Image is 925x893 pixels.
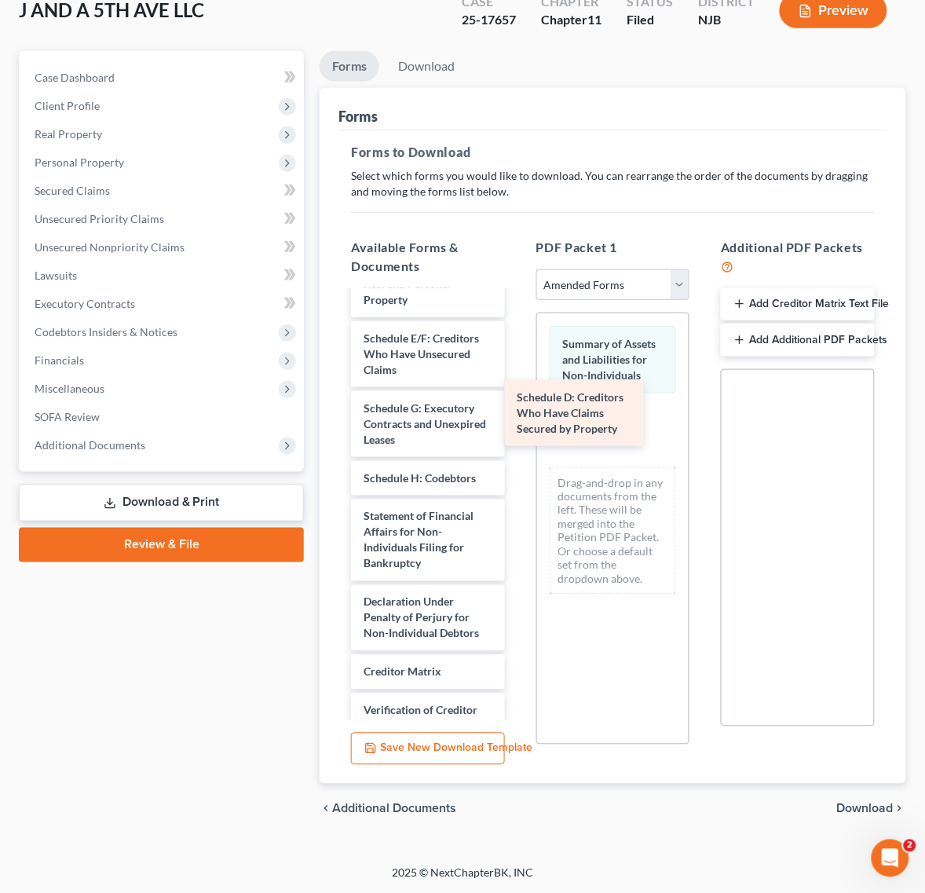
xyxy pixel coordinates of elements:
[22,233,304,262] a: Unsecured Nonpriority Claims
[351,238,505,276] h5: Available Forms & Documents
[22,262,304,290] a: Lawsuits
[351,733,505,766] button: Save New Download Template
[837,803,906,815] button: Download chevron_right
[364,595,479,640] span: Declaration Under Penalty of Perjury for Non-Individual Debtors
[35,297,135,310] span: Executory Contracts
[364,262,473,306] span: Schedule A/B: Assets - Real and Personal Property
[627,11,673,29] div: Filed
[19,528,304,562] a: Review & File
[22,403,304,431] a: SOFA Review
[35,353,84,367] span: Financials
[904,840,916,852] span: 2
[364,331,479,376] span: Schedule E/F: Creditors Who Have Unsecured Claims
[721,238,875,276] h5: Additional PDF Packets
[563,337,656,382] span: Summary of Assets and Liabilities for Non-Individuals
[22,64,304,92] a: Case Dashboard
[364,665,441,679] span: Creditor Matrix
[35,325,177,339] span: Codebtors Insiders & Notices
[35,99,100,112] span: Client Profile
[698,11,755,29] div: NJB
[837,803,894,815] span: Download
[386,51,467,82] a: Download
[22,177,304,205] a: Secured Claims
[462,11,516,29] div: 25-17657
[894,803,906,815] i: chevron_right
[320,803,332,815] i: chevron_left
[22,205,304,233] a: Unsecured Priority Claims
[721,288,875,321] button: Add Creditor Matrix Text File
[364,401,486,446] span: Schedule G: Executory Contracts and Unexpired Leases
[541,11,601,29] div: Chapter
[35,184,110,197] span: Secured Claims
[351,143,875,162] h5: Forms to Download
[587,12,601,27] span: 11
[35,382,104,395] span: Miscellaneous
[872,840,909,877] iframe: Intercom live chat
[332,803,456,815] span: Additional Documents
[536,238,690,257] h5: PDF Packet 1
[320,51,379,82] a: Forms
[721,324,875,357] button: Add Additional PDF Packets
[364,471,476,485] span: Schedule H: Codebtors
[364,704,477,733] span: Verification of Creditor Matrix
[35,71,115,84] span: Case Dashboard
[338,107,378,126] div: Forms
[35,156,124,169] span: Personal Property
[351,168,875,199] p: Select which forms you would like to download. You can rearrange the order of the documents by dr...
[517,390,624,435] span: Schedule D: Creditors Who Have Claims Secured by Property
[35,269,77,282] span: Lawsuits
[35,127,102,141] span: Real Property
[22,290,304,318] a: Executory Contracts
[35,410,100,423] span: SOFA Review
[35,240,185,254] span: Unsecured Nonpriority Claims
[19,485,304,522] a: Download & Print
[35,438,145,452] span: Additional Documents
[35,212,164,225] span: Unsecured Priority Claims
[364,510,473,570] span: Statement of Financial Affairs for Non-Individuals Filing for Bankruptcy
[320,803,456,815] a: chevron_left Additional Documents
[550,467,677,595] div: Drag-and-drop in any documents from the left. These will be merged into the Petition PDF Packet. ...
